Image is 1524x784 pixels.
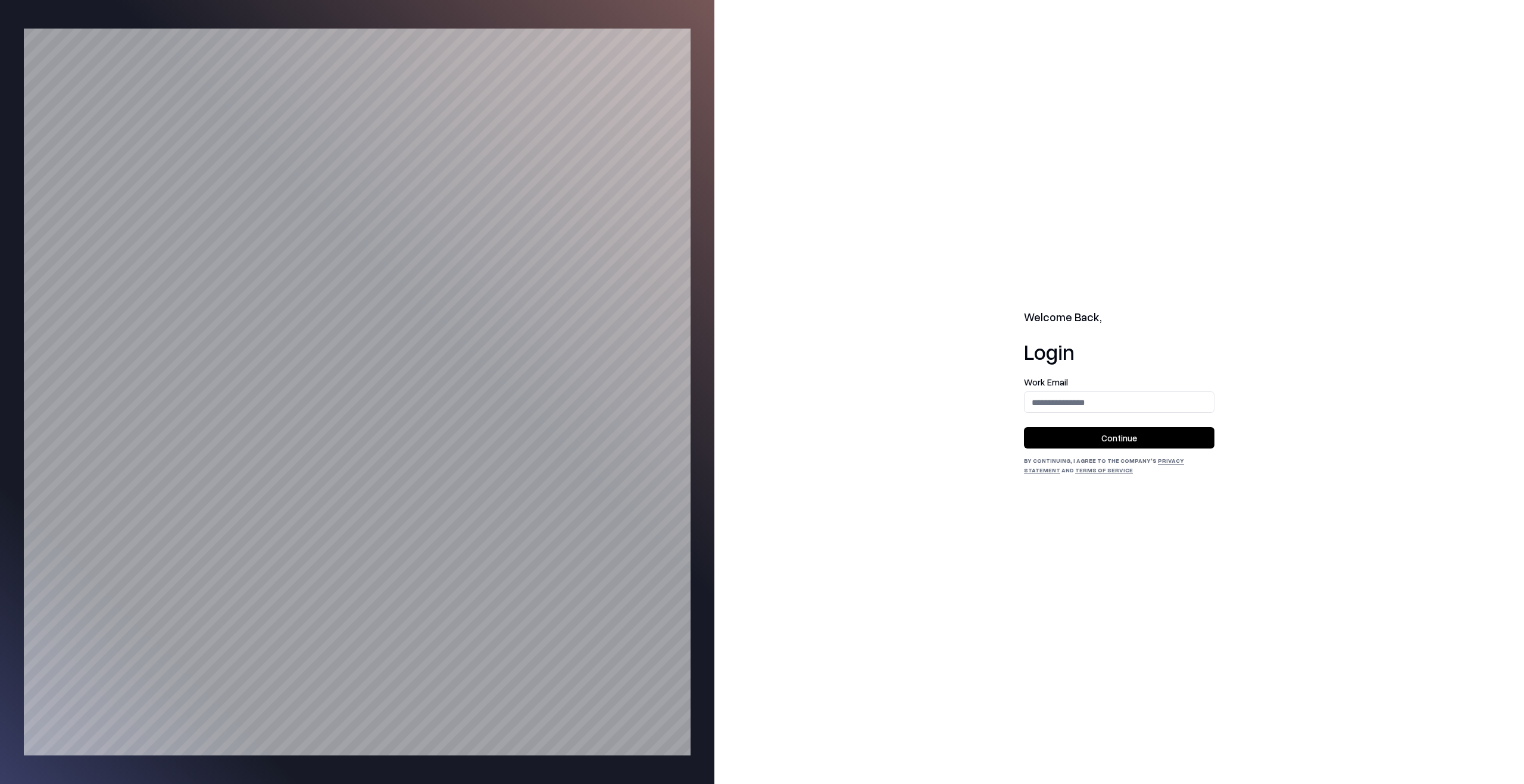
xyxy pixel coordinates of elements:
[1024,456,1214,475] div: By continuing, I agree to the Company's and
[1024,309,1214,326] h2: Welcome Back,
[1024,427,1214,449] button: Continue
[1075,466,1133,473] a: Terms of Service
[1024,340,1214,363] h1: Login
[1024,378,1214,387] label: Work Email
